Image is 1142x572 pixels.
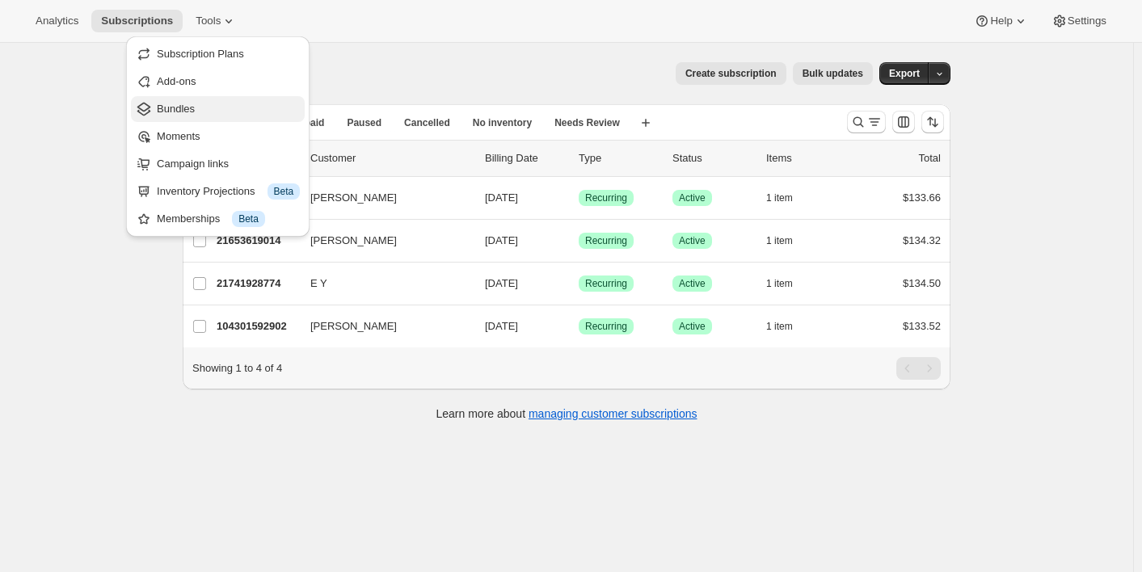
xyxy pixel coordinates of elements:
button: Help [964,10,1038,32]
span: Subscription Plans [157,48,244,60]
div: Items [766,150,847,166]
div: Type [579,150,659,166]
button: Create new view [633,111,659,134]
div: 104183267654[PERSON_NAME][DATE]SuccessRecurringSuccessActive1 item$133.66 [217,187,941,209]
span: Subscriptions [101,15,173,27]
button: Bulk updates [793,62,873,85]
span: E Y [310,275,327,292]
button: [PERSON_NAME] [301,313,462,339]
span: Tools [196,15,221,27]
button: Customize table column order and visibility [892,111,915,133]
div: 104301592902[PERSON_NAME][DATE]SuccessRecurringSuccessActive1 item$133.52 [217,315,941,338]
button: Memberships [131,206,305,232]
span: 1 item [766,277,793,290]
button: Analytics [26,10,88,32]
button: Subscription Plans [131,41,305,67]
span: Paused [347,116,381,129]
span: 1 item [766,320,793,333]
button: 1 item [766,229,811,252]
button: Create subscription [676,62,786,85]
span: Beta [274,185,294,198]
span: Cancelled [404,116,450,129]
div: Inventory Projections [157,183,300,200]
div: 21653619014[PERSON_NAME][DATE]SuccessRecurringSuccessActive1 item$134.32 [217,229,941,252]
p: Status [672,150,753,166]
span: 1 item [766,234,793,247]
div: 21741928774E Y[DATE]SuccessRecurringSuccessActive1 item$134.50 [217,272,941,295]
span: $134.50 [903,277,941,289]
span: Recurring [585,191,627,204]
button: [PERSON_NAME] [301,185,462,211]
div: IDCustomerBilling DateTypeStatusItemsTotal [217,150,941,166]
nav: Pagination [896,357,941,380]
span: Active [679,277,706,290]
span: No inventory [473,116,532,129]
span: Export [889,67,920,80]
button: 1 item [766,187,811,209]
span: Recurring [585,277,627,290]
span: Beta [238,212,259,225]
span: Moments [157,130,200,142]
span: $133.66 [903,191,941,204]
button: Export [879,62,929,85]
button: [PERSON_NAME] [301,228,462,254]
span: Needs Review [554,116,620,129]
button: Bundles [131,96,305,122]
button: Moments [131,124,305,149]
span: Recurring [585,234,627,247]
span: [DATE] [485,320,518,332]
span: Bulk updates [803,67,863,80]
span: [DATE] [485,234,518,246]
span: Active [679,320,706,333]
button: E Y [301,271,462,297]
button: Add-ons [131,69,305,95]
button: Tools [186,10,247,32]
span: [PERSON_NAME] [310,233,397,249]
p: Customer [310,150,472,166]
span: Add-ons [157,75,196,87]
span: Analytics [36,15,78,27]
span: Bundles [157,103,195,115]
span: Active [679,191,706,204]
span: Recurring [585,320,627,333]
p: Total [919,150,941,166]
button: Settings [1042,10,1116,32]
span: [DATE] [485,277,518,289]
span: Create subscription [685,67,777,80]
button: Subscriptions [91,10,183,32]
button: Inventory Projections [131,179,305,204]
span: [PERSON_NAME] [310,190,397,206]
button: Search and filter results [847,111,886,133]
span: Campaign links [157,158,229,170]
button: 1 item [766,315,811,338]
span: [DATE] [485,191,518,204]
p: 104301592902 [217,318,297,334]
p: Showing 1 to 4 of 4 [192,360,282,376]
span: Help [990,15,1012,27]
p: Learn more about [436,406,697,422]
p: 21741928774 [217,275,297,292]
span: $133.52 [903,320,941,332]
span: 1 item [766,191,793,204]
a: managing customer subscriptions [529,407,697,420]
span: [PERSON_NAME] [310,318,397,334]
span: $134.32 [903,234,941,246]
div: Memberships [157,211,300,227]
button: Sort the results [921,111,944,133]
p: Billing Date [485,150,566,166]
button: 1 item [766,272,811,295]
button: Campaign links [131,151,305,177]
span: Settings [1068,15,1106,27]
span: Active [679,234,706,247]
